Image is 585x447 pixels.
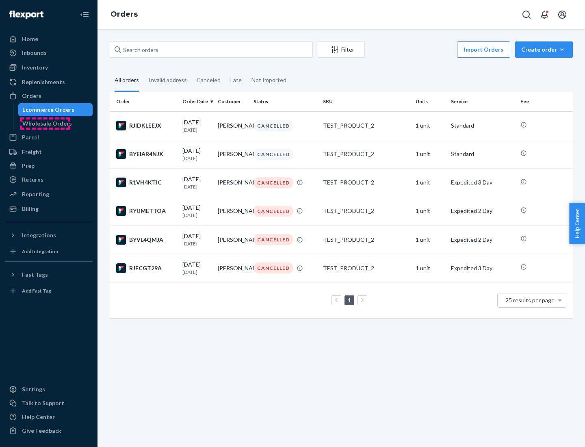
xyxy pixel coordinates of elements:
a: Ecommerce Orders [18,103,93,116]
div: TEST_PRODUCT_2 [323,178,409,187]
button: Integrations [5,229,93,242]
button: Help Center [569,203,585,244]
div: RYUMETTOA [116,206,176,216]
td: 1 unit [412,197,448,225]
div: RJFCGT29A [116,263,176,273]
div: Integrations [22,231,56,239]
div: Prep [22,162,35,170]
div: CANCELLED [253,263,293,273]
p: [DATE] [182,269,211,276]
button: Give Feedback [5,424,93,437]
th: SKU [320,92,412,111]
div: [DATE] [182,147,211,162]
button: Open Search Box [518,7,535,23]
td: [PERSON_NAME] [214,111,250,140]
a: Orders [110,10,138,19]
div: TEST_PRODUCT_2 [323,122,409,130]
td: [PERSON_NAME] [214,168,250,197]
div: BYVL4QMJA [116,235,176,245]
div: Reporting [22,190,49,198]
p: Standard [451,150,514,158]
a: Wholesale Orders [18,117,93,130]
div: Billing [22,205,39,213]
p: Expedited 3 Day [451,178,514,187]
div: Freight [22,148,42,156]
div: TEST_PRODUCT_2 [323,150,409,158]
button: Import Orders [457,41,510,58]
div: [DATE] [182,260,211,276]
th: Status [250,92,320,111]
a: Freight [5,145,93,158]
div: Add Integration [22,248,58,255]
p: [DATE] [182,126,211,133]
div: Ecommerce Orders [22,106,74,114]
ol: breadcrumbs [104,3,144,26]
p: Expedited 2 Day [451,236,514,244]
td: 1 unit [412,168,448,197]
div: Settings [22,385,45,393]
a: Replenishments [5,76,93,89]
div: CANCELLED [253,177,293,188]
p: Expedited 2 Day [451,207,514,215]
div: Home [22,35,38,43]
th: Units [412,92,448,111]
a: Orders [5,89,93,102]
div: Help Center [22,413,55,421]
a: Parcel [5,131,93,144]
a: Add Fast Tag [5,284,93,297]
a: Talk to Support [5,397,93,410]
a: Help Center [5,410,93,423]
div: Parcel [22,133,39,141]
th: Service [448,92,517,111]
a: Page 1 is your current page [346,297,353,304]
div: Give Feedback [22,427,61,435]
p: Standard [451,122,514,130]
input: Search orders [110,41,313,58]
div: [DATE] [182,175,211,190]
div: [DATE] [182,118,211,133]
p: Expedited 3 Day [451,264,514,272]
th: Order [110,92,179,111]
div: Wholesale Orders [22,119,72,128]
td: 1 unit [412,254,448,282]
td: [PERSON_NAME] [214,140,250,168]
img: Flexport logo [9,11,43,19]
div: BYEIAR4NJX [116,149,176,159]
div: Inbounds [22,49,47,57]
div: [DATE] [182,232,211,247]
a: Returns [5,173,93,186]
button: Fast Tags [5,268,93,281]
div: Canceled [197,69,221,91]
div: Add Fast Tag [22,287,51,294]
a: Billing [5,202,93,215]
div: Late [230,69,242,91]
div: RJIDKLEEJX [116,121,176,130]
div: Customer [218,98,247,105]
p: [DATE] [182,240,211,247]
div: All orders [115,69,139,92]
button: Open notifications [536,7,552,23]
div: TEST_PRODUCT_2 [323,236,409,244]
div: Returns [22,176,43,184]
div: Filter [318,46,364,54]
p: [DATE] [182,183,211,190]
td: [PERSON_NAME] [214,197,250,225]
div: TEST_PRODUCT_2 [323,207,409,215]
div: Create order [521,46,567,54]
div: Inventory [22,63,48,72]
a: Settings [5,383,93,396]
button: Open account menu [554,7,570,23]
div: CANCELLED [253,234,293,245]
td: 1 unit [412,111,448,140]
a: Reporting [5,188,93,201]
td: [PERSON_NAME] [214,254,250,282]
a: Add Integration [5,245,93,258]
th: Fee [517,92,573,111]
td: 1 unit [412,226,448,254]
div: CANCELLED [253,149,293,160]
div: Replenishments [22,78,65,86]
div: Not Imported [251,69,286,91]
p: [DATE] [182,155,211,162]
span: 25 results per page [505,297,555,304]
